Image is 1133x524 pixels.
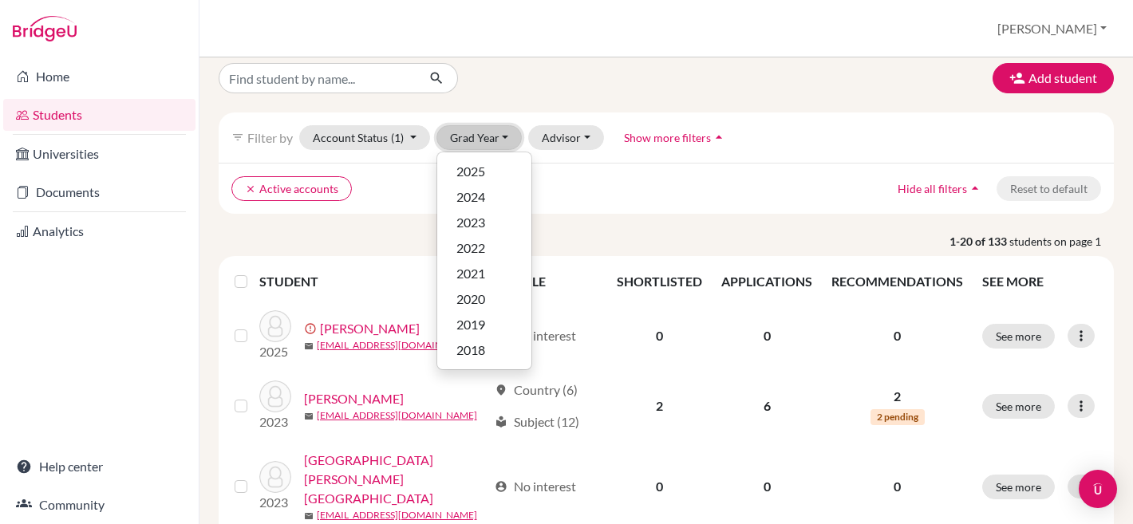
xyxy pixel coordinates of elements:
span: 2024 [456,187,485,207]
span: (1) [391,131,404,144]
button: See more [982,394,1055,419]
button: Reset to default [997,176,1101,201]
th: APPLICATIONS [712,262,822,301]
img: Balija, Lana [259,461,291,493]
td: 0 [712,301,822,371]
span: Filter by [247,130,293,145]
div: Subject (12) [495,412,579,431]
a: Home [3,61,195,93]
span: 2 pending [870,409,925,425]
p: 2025 [259,342,291,361]
td: 2 [607,371,712,441]
span: 2025 [456,162,485,181]
div: No interest [495,326,576,345]
span: 2020 [456,290,485,309]
div: Grad Year [436,152,532,370]
p: 2023 [259,412,291,431]
p: 2023 [259,493,291,512]
button: Advisor [528,125,604,150]
button: 2022 [437,235,531,261]
p: 2 [831,387,963,406]
th: SEE MORE [973,262,1107,301]
div: Open Intercom Messenger [1079,470,1117,508]
span: students on page 1 [1009,233,1114,250]
span: 2021 [456,264,485,283]
button: 2020 [437,286,531,312]
button: Grad Year [436,125,523,150]
span: mail [304,412,314,421]
strong: 1-20 of 133 [949,233,1009,250]
a: Analytics [3,215,195,247]
button: clearActive accounts [231,176,352,201]
a: Help center [3,451,195,483]
a: Students [3,99,195,131]
td: 6 [712,371,822,441]
button: Show more filtersarrow_drop_up [610,125,740,150]
span: location_on [495,384,507,396]
th: SHORTLISTED [607,262,712,301]
button: Hide all filtersarrow_drop_up [884,176,997,201]
button: See more [982,324,1055,349]
button: Add student [993,63,1114,93]
span: Show more filters [624,131,711,144]
a: Community [3,489,195,521]
button: 2023 [437,210,531,235]
span: account_circle [495,480,507,493]
th: RECOMMENDATIONS [822,262,973,301]
p: 0 [831,477,963,496]
button: Account Status(1) [299,125,430,150]
img: Bridge-U [13,16,77,41]
th: STUDENT [259,262,486,301]
a: [PERSON_NAME] [304,389,404,408]
th: PROFILE [485,262,607,301]
button: 2018 [437,337,531,363]
a: [PERSON_NAME] [320,319,420,338]
span: 2022 [456,238,485,258]
div: No interest [495,477,576,496]
a: [EMAIL_ADDRESS][DOMAIN_NAME] [317,408,477,423]
button: [PERSON_NAME] [990,14,1114,44]
span: local_library [495,416,507,428]
i: arrow_drop_up [967,180,983,196]
span: Hide all filters [898,182,967,195]
button: 2019 [437,312,531,337]
button: See more [982,475,1055,499]
i: filter_list [231,131,244,144]
button: 2021 [437,261,531,286]
span: mail [304,511,314,521]
p: 0 [831,326,963,345]
i: arrow_drop_up [711,129,727,145]
img: Arizti, Amelia [259,310,291,342]
a: Universities [3,138,195,170]
td: 0 [607,301,712,371]
a: Documents [3,176,195,208]
div: Country (6) [495,380,578,400]
span: error_outline [304,322,320,335]
span: 2019 [456,315,485,334]
button: 2024 [437,184,531,210]
button: 2025 [437,159,531,184]
i: clear [245,183,256,195]
input: Find student by name... [219,63,416,93]
img: Arizti, Tomas [259,380,291,412]
a: [EMAIL_ADDRESS][DOMAIN_NAME] [317,508,477,522]
a: [EMAIL_ADDRESS][DOMAIN_NAME] [317,338,477,353]
span: 2023 [456,213,485,232]
span: mail [304,341,314,351]
span: 2018 [456,341,485,360]
a: [GEOGRAPHIC_DATA][PERSON_NAME][GEOGRAPHIC_DATA] [304,451,488,508]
